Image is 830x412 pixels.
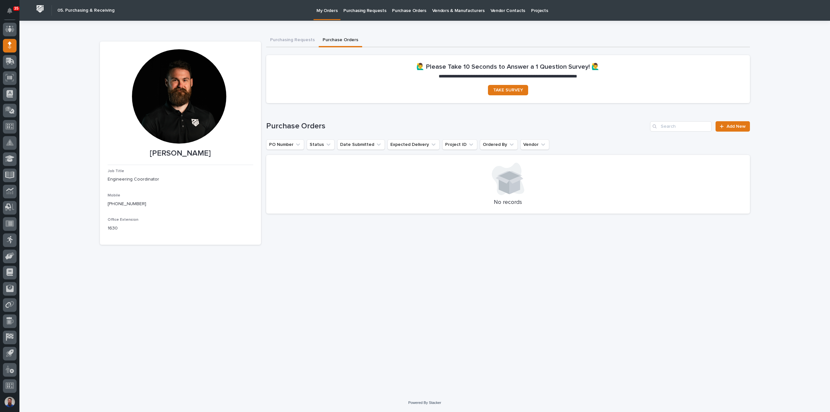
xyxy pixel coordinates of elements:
h2: 05. Purchasing & Receiving [57,8,114,13]
button: Vendor [520,139,549,150]
span: Job Title [108,169,124,173]
input: Search [650,121,712,132]
p: 35 [14,6,18,11]
button: Purchase Orders [319,34,362,47]
p: 1630 [108,225,253,232]
button: Date Submitted [337,139,385,150]
img: Workspace Logo [34,3,46,15]
button: PO Number [266,139,304,150]
button: Notifications [3,4,17,18]
a: Powered By Stacker [408,401,441,405]
span: Mobile [108,194,120,197]
p: No records [274,199,742,206]
button: Purchasing Requests [266,34,319,47]
a: TAKE SURVEY [488,85,528,95]
button: Expected Delivery [387,139,440,150]
button: Project ID [442,139,477,150]
span: Add New [727,124,746,129]
div: Notifications35 [8,8,17,18]
p: [PERSON_NAME] [108,149,253,158]
button: Ordered By [480,139,518,150]
button: users-avatar [3,395,17,409]
button: Status [307,139,335,150]
h2: 🙋‍♂️ Please Take 10 Seconds to Answer a 1 Question Survey! 🙋‍♂️ [416,63,599,71]
span: TAKE SURVEY [493,88,523,92]
a: Add New [716,121,750,132]
h1: Purchase Orders [266,122,648,131]
span: Office Extension [108,218,138,222]
p: Engineering Coordinator [108,176,253,183]
a: [PHONE_NUMBER] [108,202,146,206]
